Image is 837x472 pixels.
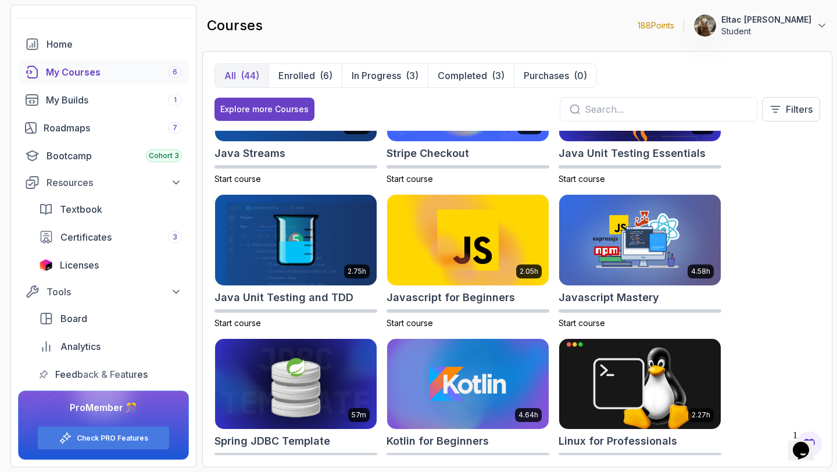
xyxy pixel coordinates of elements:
[387,145,469,162] h2: Stripe Checkout
[788,425,825,460] iframe: chat widget
[387,339,549,430] img: Kotlin for Beginners card
[348,267,366,276] p: 2.75h
[60,202,102,216] span: Textbook
[77,434,148,443] a: Check PRO Features
[46,285,182,299] div: Tools
[173,67,177,77] span: 6
[387,318,433,328] span: Start course
[18,172,189,193] button: Resources
[559,174,605,184] span: Start course
[520,267,538,276] p: 2.05h
[585,102,747,116] input: Search...
[173,123,177,133] span: 7
[32,307,189,330] a: board
[721,14,811,26] p: Eltac [PERSON_NAME]
[215,339,377,430] img: Spring JDBC Template card
[342,64,428,87] button: In Progress(3)
[224,69,236,83] p: All
[214,98,314,121] button: Explore more Courses
[320,69,332,83] div: (6)
[387,433,489,449] h2: Kotlin for Beginners
[60,230,112,244] span: Certificates
[352,69,401,83] p: In Progress
[18,60,189,84] a: courses
[428,64,514,87] button: Completed(3)
[214,174,261,184] span: Start course
[214,318,261,328] span: Start course
[559,433,677,449] h2: Linux for Professionals
[44,121,182,135] div: Roadmaps
[46,149,182,163] div: Bootcamp
[220,103,309,115] div: Explore more Courses
[214,289,353,306] h2: Java Unit Testing and TDD
[786,102,813,116] p: Filters
[60,312,87,326] span: Board
[269,64,342,87] button: Enrolled(6)
[173,233,177,242] span: 3
[149,151,179,160] span: Cohort 3
[518,410,538,420] p: 4.64h
[18,281,189,302] button: Tools
[174,95,177,105] span: 1
[387,195,549,285] img: Javascript for Beginners card
[46,176,182,189] div: Resources
[352,410,366,420] p: 57m
[387,174,433,184] span: Start course
[37,426,170,450] button: Check PRO Features
[18,88,189,112] a: builds
[215,64,269,87] button: All(44)
[406,69,419,83] div: (3)
[278,69,315,83] p: Enrolled
[693,14,828,37] button: user profile imageEltac [PERSON_NAME]Student
[559,339,721,430] img: Linux for Professionals card
[559,289,659,306] h2: Javascript Mastery
[387,289,515,306] h2: Javascript for Beginners
[18,33,189,56] a: home
[32,226,189,249] a: certificates
[559,195,721,285] img: Javascript Mastery card
[214,433,330,449] h2: Spring JDBC Template
[207,16,263,35] h2: courses
[215,195,377,285] img: Java Unit Testing and TDD card
[46,37,182,51] div: Home
[214,145,285,162] h2: Java Streams
[46,93,182,107] div: My Builds
[46,65,182,79] div: My Courses
[524,69,569,83] p: Purchases
[691,267,710,276] p: 4.58h
[18,144,189,167] a: bootcamp
[60,339,101,353] span: Analytics
[694,15,716,37] img: user profile image
[18,116,189,140] a: roadmaps
[241,69,259,83] div: (44)
[559,318,605,328] span: Start course
[692,410,710,420] p: 2.27h
[32,335,189,358] a: analytics
[32,198,189,221] a: textbook
[492,69,505,83] div: (3)
[721,26,811,37] p: Student
[574,69,587,83] div: (0)
[638,20,674,31] p: 188 Points
[60,258,99,272] span: Licenses
[39,259,53,271] img: jetbrains icon
[559,145,706,162] h2: Java Unit Testing Essentials
[55,367,148,381] span: Feedback & Features
[32,363,189,386] a: feedback
[762,97,820,121] button: Filters
[438,69,487,83] p: Completed
[514,64,596,87] button: Purchases(0)
[32,253,189,277] a: licenses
